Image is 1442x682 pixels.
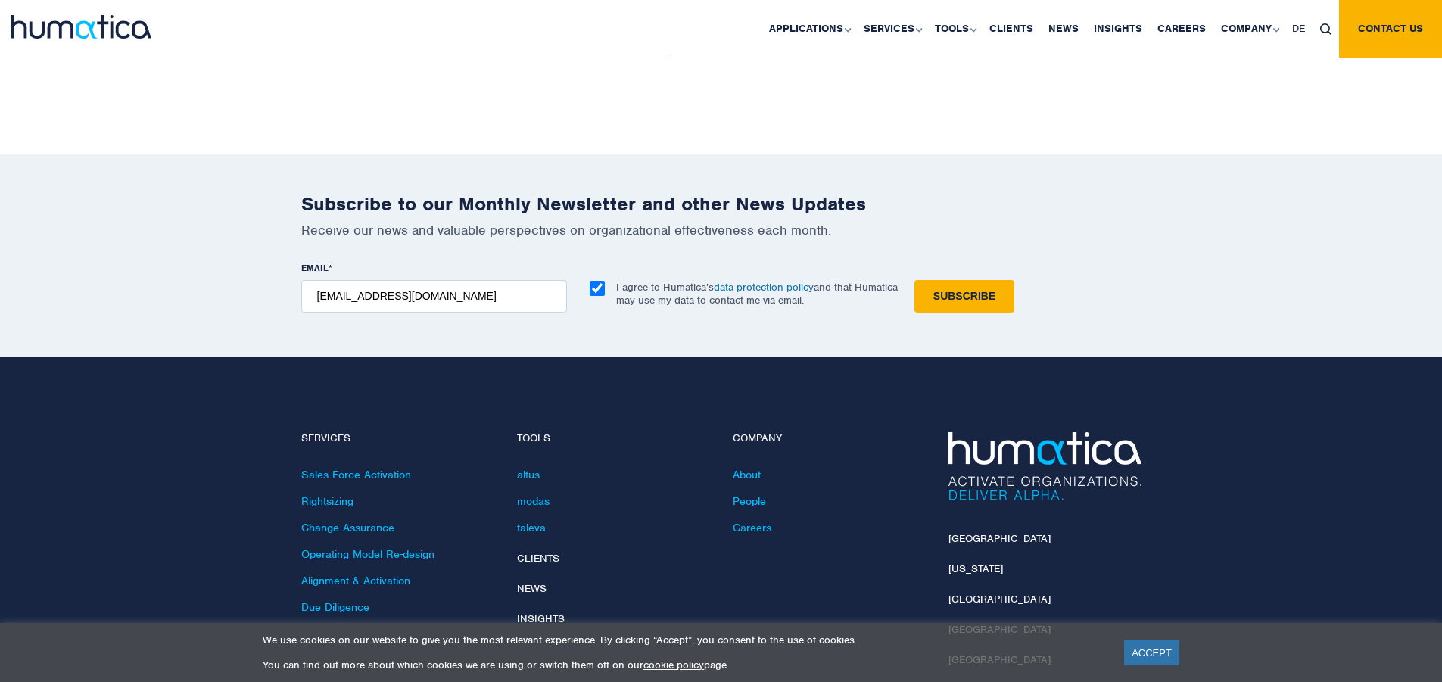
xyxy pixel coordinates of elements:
[948,532,1051,545] a: [GEOGRAPHIC_DATA]
[914,280,1014,313] input: Subscribe
[301,547,434,561] a: Operating Model Re-design
[733,432,926,445] h4: Company
[301,521,394,534] a: Change Assurance
[733,468,761,481] a: About
[948,432,1141,500] img: Humatica
[733,521,771,534] a: Careers
[948,593,1051,606] a: [GEOGRAPHIC_DATA]
[301,192,1141,216] h2: Subscribe to our Monthly Newsletter and other News Updates
[517,552,559,565] a: Clients
[1124,640,1179,665] a: ACCEPT
[948,562,1003,575] a: [US_STATE]
[616,281,898,307] p: I agree to Humatica’s and that Humatica may use my data to contact me via email.
[1292,22,1305,35] span: DE
[301,494,353,508] a: Rightsizing
[263,659,1105,671] p: You can find out more about which cookies we are using or switch them off on our page.
[517,432,710,445] h4: Tools
[301,280,567,313] input: name@company.com
[301,432,494,445] h4: Services
[590,281,605,296] input: I agree to Humatica’sdata protection policyand that Humatica may use my data to contact me via em...
[301,574,410,587] a: Alignment & Activation
[733,494,766,508] a: People
[11,15,151,39] img: logo
[517,612,565,625] a: Insights
[643,659,704,671] a: cookie policy
[301,468,411,481] a: Sales Force Activation
[517,468,540,481] a: altus
[301,222,1141,238] p: Receive our news and valuable perspectives on organizational effectiveness each month.
[517,521,546,534] a: taleva
[517,582,547,595] a: News
[714,281,814,294] a: data protection policy
[301,600,369,614] a: Due Diligence
[1320,23,1331,35] img: search_icon
[263,634,1105,646] p: We use cookies on our website to give you the most relevant experience. By clicking “Accept”, you...
[301,262,329,274] span: EMAIL
[517,494,550,508] a: modas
